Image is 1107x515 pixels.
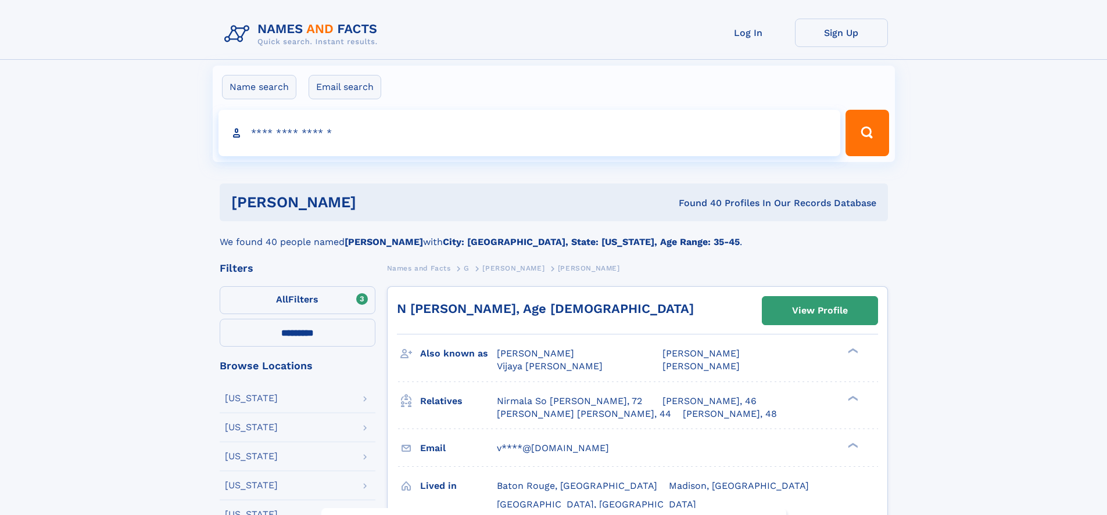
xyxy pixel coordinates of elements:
h3: Relatives [420,391,497,411]
button: Search Button [846,110,889,156]
div: [US_STATE] [225,394,278,403]
a: Nirmala So [PERSON_NAME], 72 [497,395,642,408]
div: Found 40 Profiles In Our Records Database [517,197,876,210]
div: ❯ [845,347,859,355]
span: [PERSON_NAME] [482,264,544,272]
div: ❯ [845,394,859,402]
h1: [PERSON_NAME] [231,195,518,210]
div: We found 40 people named with . [220,221,888,249]
div: Filters [220,263,375,273]
div: [US_STATE] [225,481,278,490]
div: ❯ [845,441,859,449]
span: [PERSON_NAME] [497,348,574,359]
span: Madison, [GEOGRAPHIC_DATA] [669,480,809,491]
label: Filters [220,286,375,314]
span: [PERSON_NAME] [662,348,740,359]
span: [GEOGRAPHIC_DATA], [GEOGRAPHIC_DATA] [497,499,696,510]
div: [US_STATE] [225,452,278,461]
span: [PERSON_NAME] [558,264,620,272]
span: All [276,294,288,305]
span: G [464,264,470,272]
div: [US_STATE] [225,423,278,432]
h3: Email [420,438,497,458]
h3: Lived in [420,476,497,496]
a: View Profile [762,297,877,325]
div: View Profile [792,297,848,324]
a: N [PERSON_NAME], Age [DEMOGRAPHIC_DATA] [397,301,694,316]
span: [PERSON_NAME] [662,361,740,372]
span: Vijaya [PERSON_NAME] [497,361,603,372]
b: [PERSON_NAME] [345,236,423,247]
a: [PERSON_NAME], 46 [662,395,757,408]
div: Browse Locations [220,361,375,371]
a: Names and Facts [387,261,451,275]
b: City: [GEOGRAPHIC_DATA], State: [US_STATE], Age Range: 35-45 [443,236,740,247]
a: [PERSON_NAME], 48 [683,408,777,420]
a: [PERSON_NAME] [PERSON_NAME], 44 [497,408,671,420]
span: Baton Rouge, [GEOGRAPHIC_DATA] [497,480,657,491]
label: Email search [309,75,381,99]
input: search input [218,110,841,156]
a: Log In [702,19,795,47]
a: G [464,261,470,275]
label: Name search [222,75,296,99]
h3: Also known as [420,344,497,363]
a: [PERSON_NAME] [482,261,544,275]
img: Logo Names and Facts [220,19,387,50]
a: Sign Up [795,19,888,47]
